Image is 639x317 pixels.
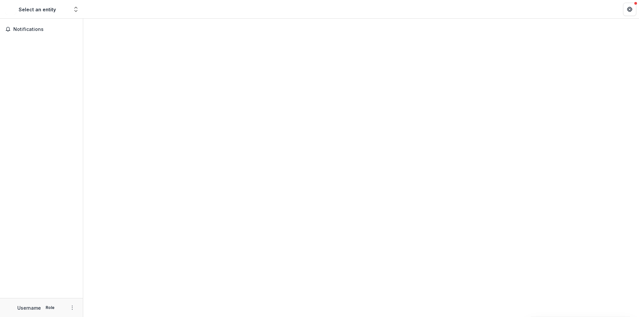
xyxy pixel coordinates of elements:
[71,3,81,16] button: Open entity switcher
[68,304,76,312] button: More
[3,24,80,35] button: Notifications
[623,3,636,16] button: Get Help
[19,6,56,13] div: Select an entity
[17,304,41,311] p: Username
[44,305,57,311] p: Role
[13,27,78,32] span: Notifications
